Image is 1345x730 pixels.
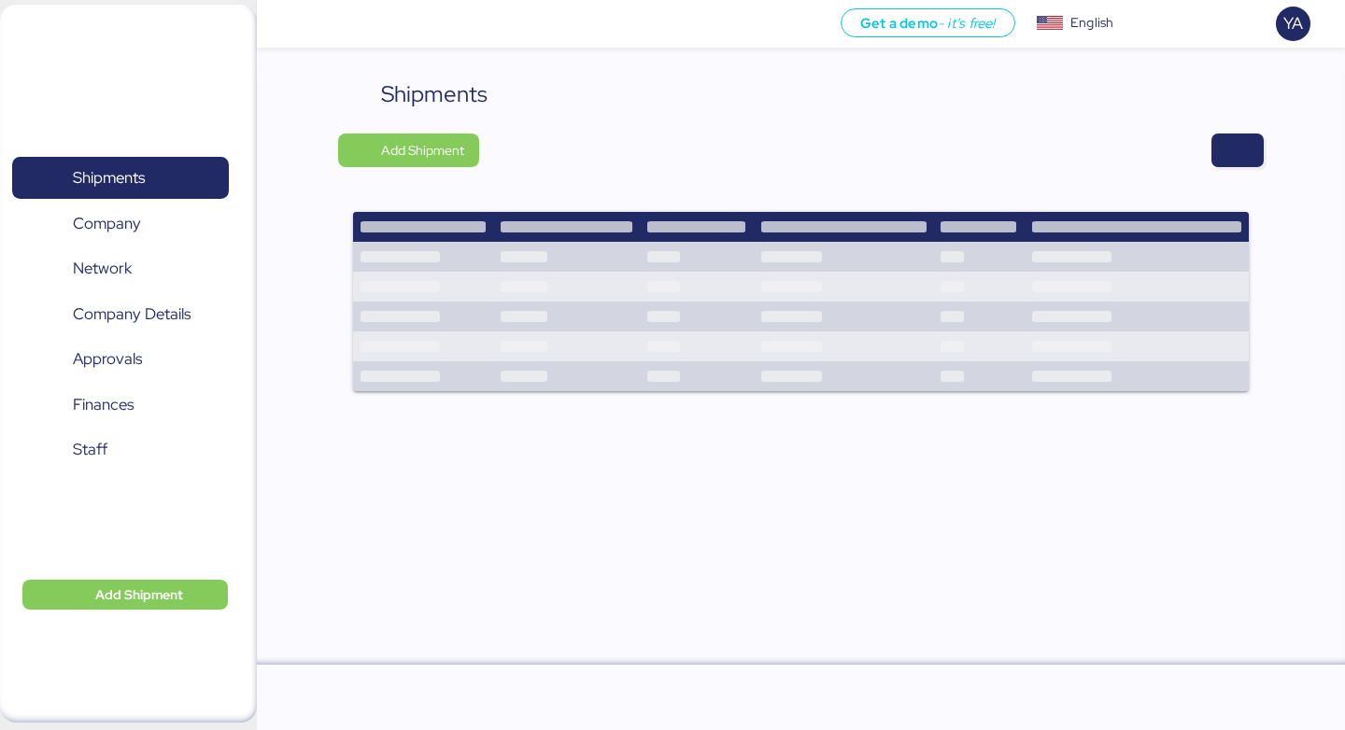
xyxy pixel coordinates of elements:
[22,580,228,610] button: Add Shipment
[381,77,488,111] div: Shipments
[12,247,229,290] a: Network
[73,301,191,328] span: Company Details
[1283,11,1303,35] span: YA
[73,436,107,463] span: Staff
[1070,13,1113,33] div: English
[95,583,183,606] span: Add Shipment
[268,8,300,40] button: Menu
[73,391,134,418] span: Finances
[73,255,132,282] span: Network
[12,428,229,471] a: Staff
[12,157,229,200] a: Shipments
[12,338,229,381] a: Approvals
[381,139,464,161] span: Add Shipment
[12,202,229,245] a: Company
[73,164,145,191] span: Shipments
[12,383,229,426] a: Finances
[73,210,141,237] span: Company
[338,133,479,167] button: Add Shipment
[73,345,142,372] span: Approvals
[12,292,229,335] a: Company Details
